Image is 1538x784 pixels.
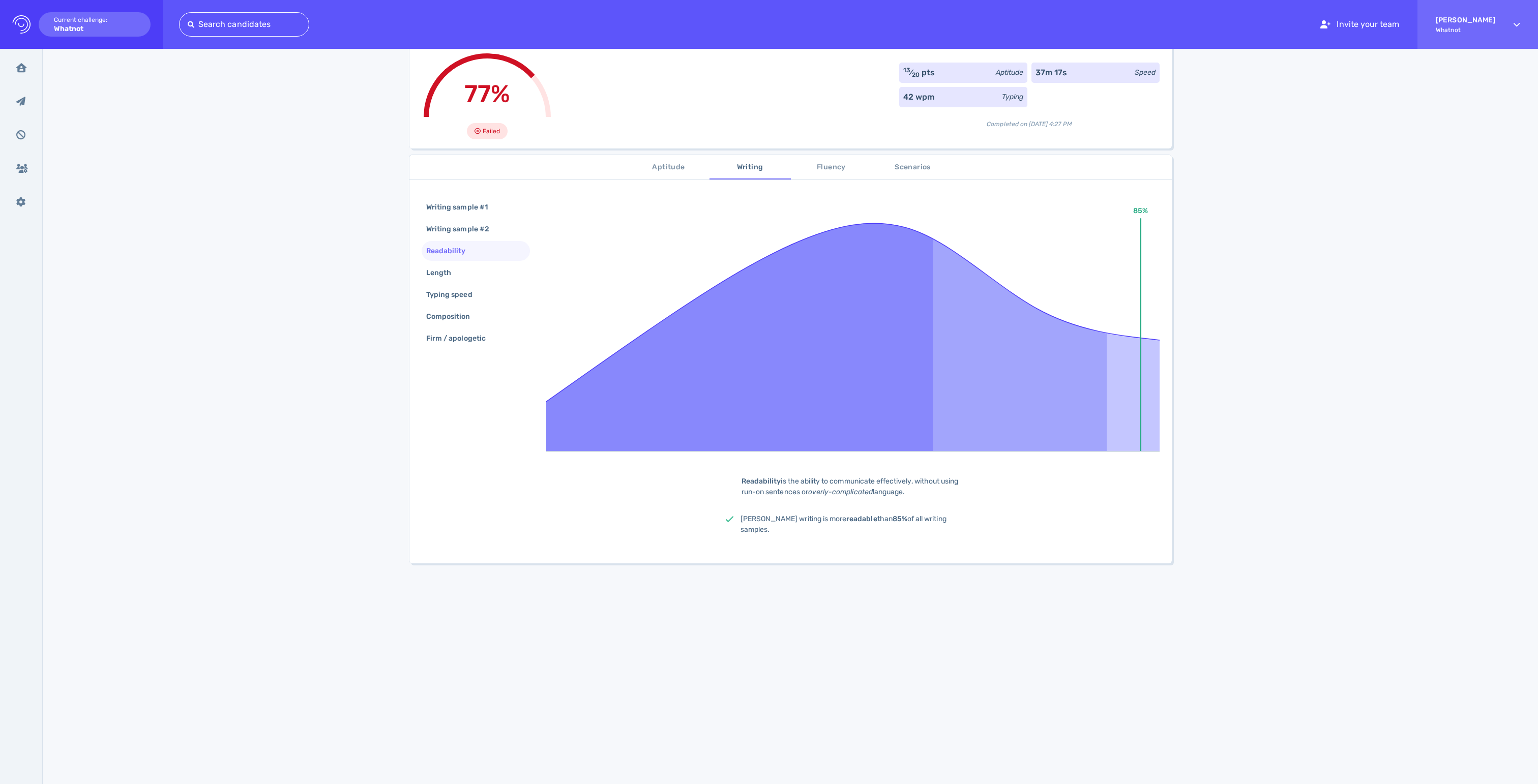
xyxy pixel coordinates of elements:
div: Length [424,265,463,280]
div: Speed [1135,67,1156,78]
span: Whatnot [1436,26,1495,34]
span: Aptitude [634,161,703,174]
sup: 13 [903,67,910,74]
div: is the ability to communicate effectively, without using run-on sentences or language. [726,476,980,497]
span: Writing [716,161,785,174]
div: Firm / apologetic [424,331,498,346]
span: [PERSON_NAME] writing is more than of all writing samples. [741,515,947,534]
span: Failed [483,125,500,137]
strong: [PERSON_NAME] [1436,16,1495,24]
b: Readability [742,477,781,486]
b: readable [846,515,877,523]
div: Typing speed [424,287,485,302]
div: Writing sample #2 [424,222,501,236]
div: ⁄ pts [903,67,935,79]
div: Aptitude [996,67,1023,78]
sub: 20 [912,71,920,78]
span: Fluency [797,161,866,174]
div: Composition [424,309,483,324]
i: overly-complicated [808,488,873,496]
div: 42 wpm [903,91,934,103]
text: 85% [1133,206,1148,215]
span: 77% [464,79,510,108]
div: Writing sample #1 [424,200,500,215]
b: 85% [893,515,907,523]
div: 37m 17s [1036,67,1067,79]
span: Scenarios [878,161,948,174]
div: Completed on [DATE] 4:27 PM [899,111,1160,129]
div: Readability [424,244,478,258]
div: Typing [1002,92,1023,102]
